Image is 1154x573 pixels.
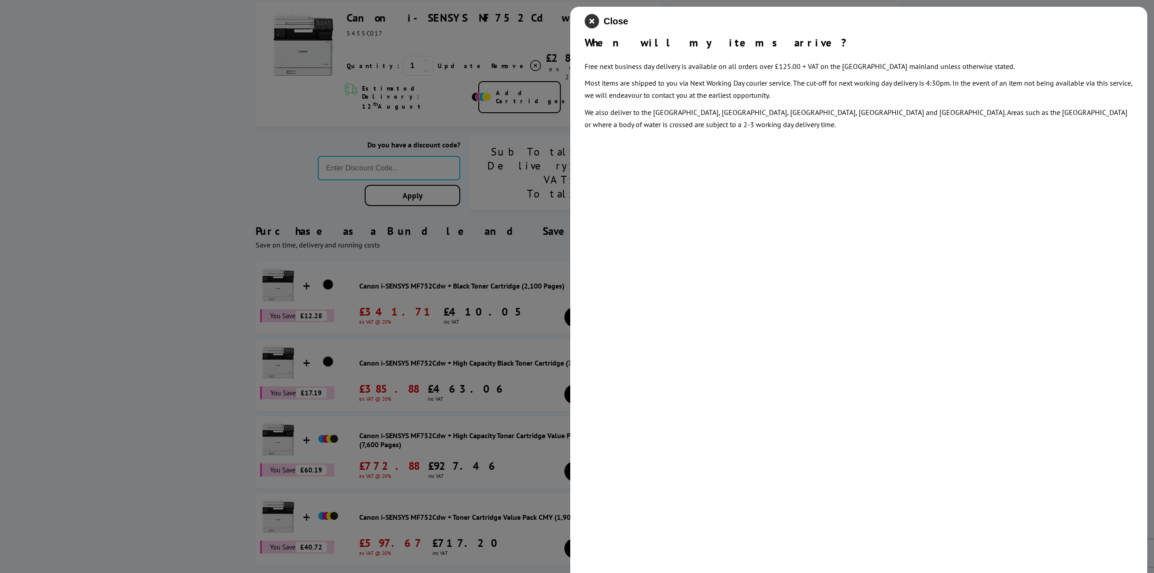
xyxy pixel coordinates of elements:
p: Free next business day delivery is available on all orders over £125.00 + VAT on the [GEOGRAPHIC_... [585,60,1133,73]
span: Close [604,16,628,27]
div: When will my items arrive? [585,36,1133,50]
p: We also deliver to the [GEOGRAPHIC_DATA], [GEOGRAPHIC_DATA], [GEOGRAPHIC_DATA], [GEOGRAPHIC_DATA]... [585,106,1133,131]
p: Most items are shipped to you via Next Working Day courier service. The cut-off for next working ... [585,77,1133,101]
button: close modal [585,14,628,28]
